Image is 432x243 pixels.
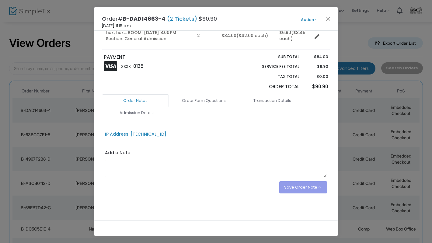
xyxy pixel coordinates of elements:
p: $6.90 [305,64,328,70]
td: $6.90 [276,22,312,50]
button: Close [324,15,332,23]
span: ($42.00 each) [236,33,268,39]
p: Order Total [248,83,299,90]
span: -0135 [131,63,144,69]
label: Add a Note [105,150,130,158]
span: [DATE] 11:15 a.m. [102,23,131,29]
p: $0.00 [305,74,328,80]
a: Admission Details [103,106,170,119]
p: $84.00 [305,54,328,60]
td: tick, tick... BOOM! [DATE] 8:00 PM Section: General Admission [102,22,193,50]
h4: Order# $90.90 [102,15,217,23]
span: B-DAD14663-4 [123,15,165,23]
a: Transaction Details [239,94,306,107]
div: IP Address: [TECHNICAL_ID] [105,131,166,137]
p: Sub total [248,54,299,60]
p: $90.90 [305,83,328,90]
span: XXXX [121,64,131,69]
p: Service Fee Total [248,64,299,70]
p: PAYMENT [104,54,213,61]
p: Tax Total [248,74,299,80]
a: Order Form Questions [170,94,237,107]
span: ($3.45 each) [279,30,305,42]
a: Order Notes [102,94,169,107]
span: (2 Tickets) [165,15,199,23]
button: Action [291,16,327,23]
td: 2 [193,22,218,50]
td: $84.00 [218,22,276,50]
